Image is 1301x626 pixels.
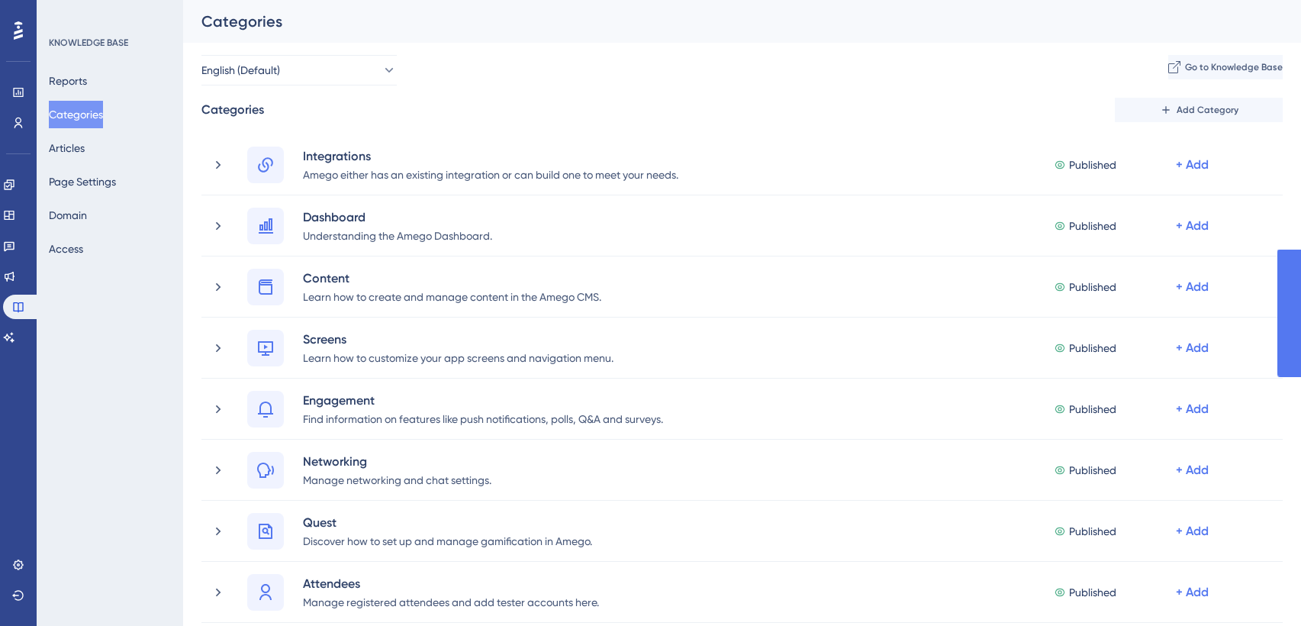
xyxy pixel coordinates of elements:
[49,67,87,95] button: Reports
[1069,156,1116,174] span: Published
[302,452,492,470] div: Networking
[1176,522,1209,540] div: + Add
[302,391,664,409] div: Engagement
[302,269,602,287] div: Content
[201,101,264,119] div: Categories
[49,101,103,128] button: Categories
[1176,217,1209,235] div: + Add
[302,470,492,489] div: Manage networking and chat settings.
[201,11,1245,32] div: Categories
[1168,55,1283,79] button: Go to Knowledge Base
[302,574,600,592] div: Attendees
[1176,583,1209,602] div: + Add
[49,134,85,162] button: Articles
[201,61,280,79] span: English (Default)
[1069,339,1116,357] span: Published
[1069,400,1116,418] span: Published
[1177,104,1238,116] span: Add Category
[1069,522,1116,540] span: Published
[49,202,87,229] button: Domain
[302,592,600,611] div: Manage registered attendees and add tester accounts here.
[1237,566,1283,611] iframe: UserGuiding AI Assistant Launcher
[302,409,664,428] div: Find information on features like push notifications, polls, Q&A and surveys.
[302,165,679,183] div: Amego either has an existing integration or can build one to meet your needs.
[1176,278,1209,296] div: + Add
[49,37,128,49] div: KNOWLEDGE BASE
[1176,400,1209,418] div: + Add
[49,235,83,263] button: Access
[302,287,602,305] div: Learn how to create and manage content in the Amego CMS.
[1069,217,1116,235] span: Published
[302,513,593,531] div: Quest
[302,531,593,550] div: Discover how to set up and manage gamification in Amego.
[1185,61,1283,73] span: Go to Knowledge Base
[49,168,116,195] button: Page Settings
[302,147,679,165] div: Integrations
[1069,583,1116,602] span: Published
[201,55,397,86] button: English (Default)
[302,226,493,244] div: Understanding the Amego Dashboard.
[1069,278,1116,296] span: Published
[1176,339,1209,357] div: + Add
[1176,156,1209,174] div: + Add
[1176,461,1209,479] div: + Add
[1069,461,1116,479] span: Published
[302,208,493,226] div: Dashboard
[1115,98,1283,122] button: Add Category
[302,330,614,348] div: Screens
[302,348,614,366] div: Learn how to customize your app screens and navigation menu.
